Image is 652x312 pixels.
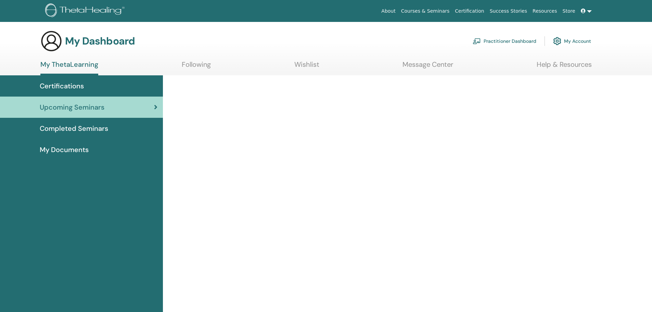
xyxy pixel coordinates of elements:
[553,34,591,49] a: My Account
[560,5,578,17] a: Store
[452,5,487,17] a: Certification
[182,60,211,74] a: Following
[473,38,481,44] img: chalkboard-teacher.svg
[40,30,62,52] img: generic-user-icon.jpg
[40,81,84,91] span: Certifications
[379,5,398,17] a: About
[65,35,135,47] h3: My Dashboard
[40,60,98,75] a: My ThetaLearning
[45,3,127,19] img: logo.png
[398,5,452,17] a: Courses & Seminars
[40,145,89,155] span: My Documents
[553,35,561,47] img: cog.svg
[40,123,108,134] span: Completed Seminars
[537,60,592,74] a: Help & Resources
[530,5,560,17] a: Resources
[473,34,536,49] a: Practitioner Dashboard
[294,60,319,74] a: Wishlist
[402,60,453,74] a: Message Center
[40,102,104,112] span: Upcoming Seminars
[487,5,530,17] a: Success Stories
